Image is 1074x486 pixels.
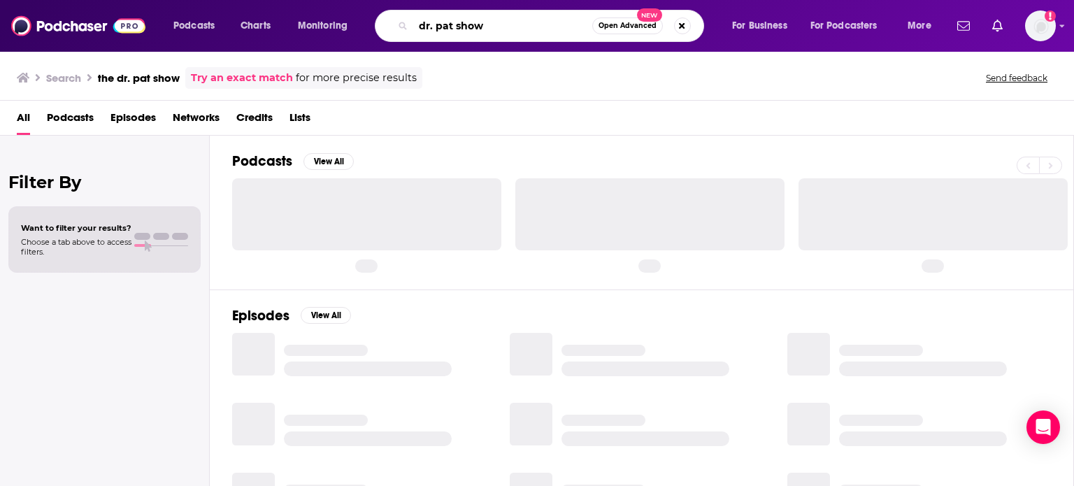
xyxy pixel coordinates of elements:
[231,15,279,37] a: Charts
[296,70,417,86] span: for more precise results
[173,16,215,36] span: Podcasts
[898,15,949,37] button: open menu
[21,223,131,233] span: Want to filter your results?
[1025,10,1056,41] span: Logged in as N0elleB7
[173,106,220,135] a: Networks
[298,16,348,36] span: Monitoring
[388,10,717,42] div: Search podcasts, credits, & more...
[289,106,310,135] a: Lists
[987,14,1008,38] a: Show notifications dropdown
[110,106,156,135] a: Episodes
[637,8,662,22] span: New
[21,237,131,257] span: Choose a tab above to access filters.
[592,17,663,34] button: Open AdvancedNew
[46,71,81,85] h3: Search
[1025,10,1056,41] img: User Profile
[303,153,354,170] button: View All
[810,16,878,36] span: For Podcasters
[241,16,271,36] span: Charts
[11,13,145,39] img: Podchaser - Follow, Share and Rate Podcasts
[164,15,233,37] button: open menu
[232,152,354,170] a: PodcastsView All
[1045,10,1056,22] svg: Add a profile image
[1025,10,1056,41] button: Show profile menu
[801,15,898,37] button: open menu
[47,106,94,135] a: Podcasts
[908,16,931,36] span: More
[236,106,273,135] a: Credits
[232,307,351,324] a: EpisodesView All
[301,307,351,324] button: View All
[8,172,201,192] h2: Filter By
[288,15,366,37] button: open menu
[722,15,805,37] button: open menu
[732,16,787,36] span: For Business
[232,307,289,324] h2: Episodes
[413,15,592,37] input: Search podcasts, credits, & more...
[982,72,1052,84] button: Send feedback
[191,70,293,86] a: Try an exact match
[232,152,292,170] h2: Podcasts
[17,106,30,135] a: All
[952,14,975,38] a: Show notifications dropdown
[599,22,657,29] span: Open Advanced
[1026,410,1060,444] div: Open Intercom Messenger
[98,71,180,85] h3: the dr. pat show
